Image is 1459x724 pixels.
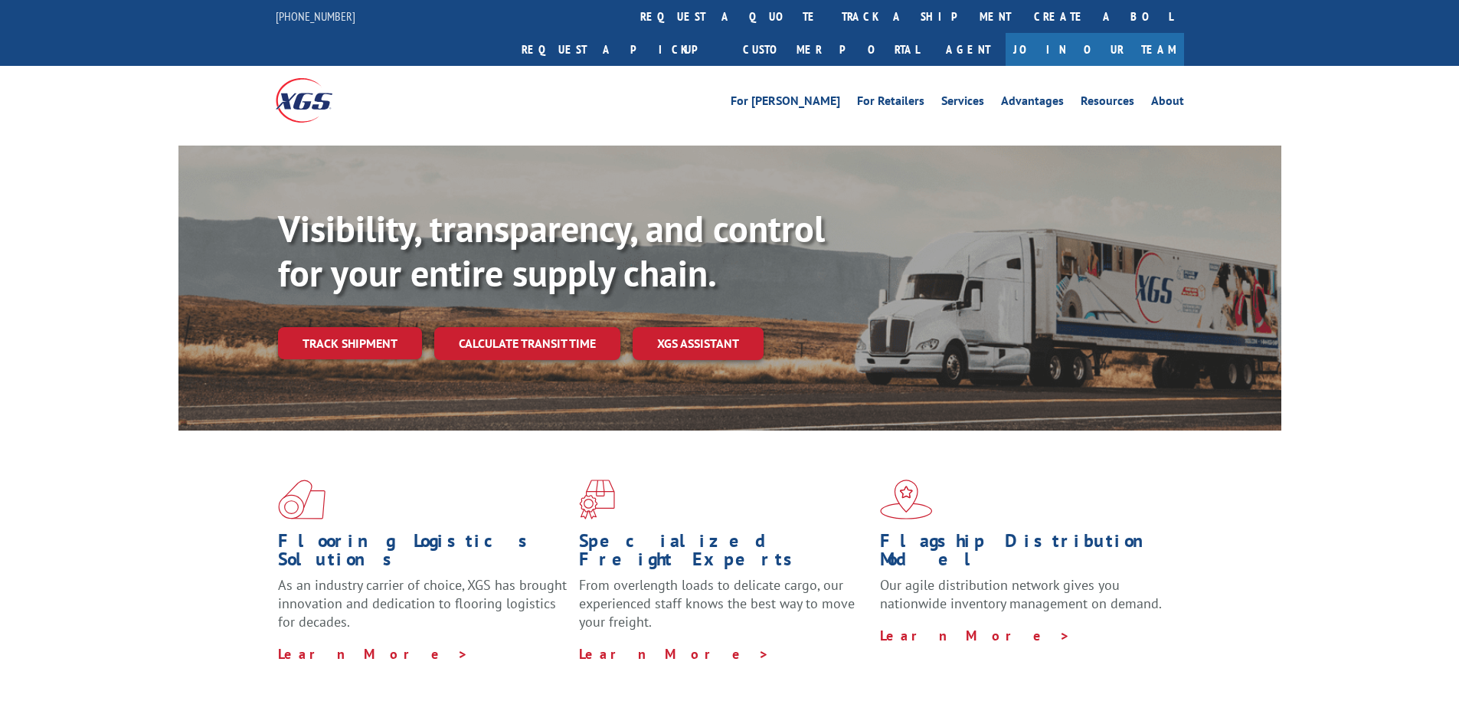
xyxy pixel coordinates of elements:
a: Resources [1081,95,1134,112]
a: Track shipment [278,327,422,359]
h1: Flagship Distribution Model [880,532,1169,576]
a: About [1151,95,1184,112]
a: Agent [931,33,1006,66]
a: Join Our Team [1006,33,1184,66]
p: From overlength loads to delicate cargo, our experienced staff knows the best way to move your fr... [579,576,869,644]
h1: Flooring Logistics Solutions [278,532,568,576]
a: XGS ASSISTANT [633,327,764,360]
a: For Retailers [857,95,924,112]
a: Request a pickup [510,33,731,66]
img: xgs-icon-flagship-distribution-model-red [880,480,933,519]
a: Services [941,95,984,112]
a: Calculate transit time [434,327,620,360]
span: As an industry carrier of choice, XGS has brought innovation and dedication to flooring logistics... [278,576,567,631]
span: Our agile distribution network gives you nationwide inventory management on demand. [880,576,1162,612]
a: Customer Portal [731,33,931,66]
img: xgs-icon-total-supply-chain-intelligence-red [278,480,325,519]
b: Visibility, transparency, and control for your entire supply chain. [278,205,825,296]
a: [PHONE_NUMBER] [276,8,355,24]
h1: Specialized Freight Experts [579,532,869,576]
a: Learn More > [880,627,1071,644]
a: Learn More > [278,645,469,663]
img: xgs-icon-focused-on-flooring-red [579,480,615,519]
a: For [PERSON_NAME] [731,95,840,112]
a: Learn More > [579,645,770,663]
a: Advantages [1001,95,1064,112]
